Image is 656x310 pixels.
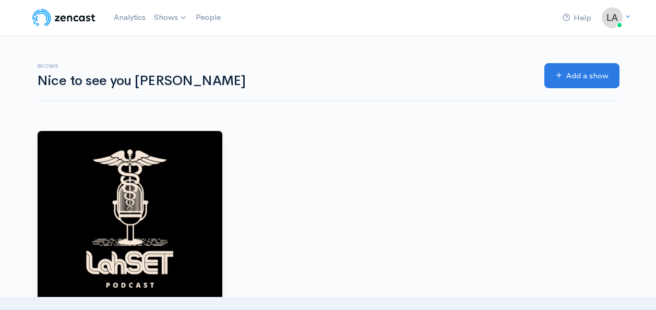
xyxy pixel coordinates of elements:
h1: Nice to see you [PERSON_NAME] [37,74,532,89]
img: ZenCast Logo [31,7,97,28]
h6: Shows [37,63,532,69]
a: Analytics [110,6,150,29]
a: People [192,6,225,29]
a: Help [558,7,595,29]
a: Shows [150,6,192,29]
a: Add a show [544,63,619,89]
img: ... [602,7,623,28]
